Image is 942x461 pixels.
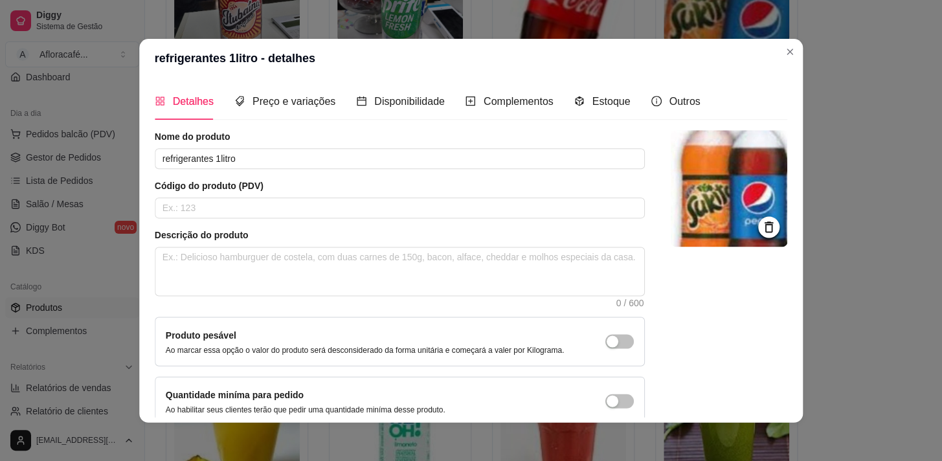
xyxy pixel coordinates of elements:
span: info-circle [651,96,662,106]
span: Preço e variações [252,96,335,107]
span: Complementos [484,96,554,107]
article: Descrição do produto [155,229,645,242]
span: Disponibilidade [375,96,445,107]
span: calendar [357,96,367,106]
input: Ex.: Hamburguer de costela [155,148,645,169]
span: plus-square [465,96,476,106]
label: Quantidade miníma para pedido [166,389,304,399]
span: tags [234,96,245,106]
span: Detalhes [173,96,214,107]
article: Código do produto (PDV) [155,179,645,192]
p: Ao marcar essa opção o valor do produto será desconsiderado da forma unitária e começará a valer ... [166,344,564,355]
span: appstore [155,96,165,106]
article: Nome do produto [155,130,645,143]
span: Estoque [592,96,631,107]
span: code-sandbox [574,96,585,106]
button: Close [779,41,800,62]
img: logo da loja [671,130,787,247]
span: Outros [669,96,701,107]
label: Produto pesável [166,330,236,340]
header: refrigerantes 1litro - detalhes [139,39,803,78]
p: Ao habilitar seus clientes terão que pedir uma quantidade miníma desse produto. [166,404,445,414]
input: Ex.: 123 [155,197,645,218]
